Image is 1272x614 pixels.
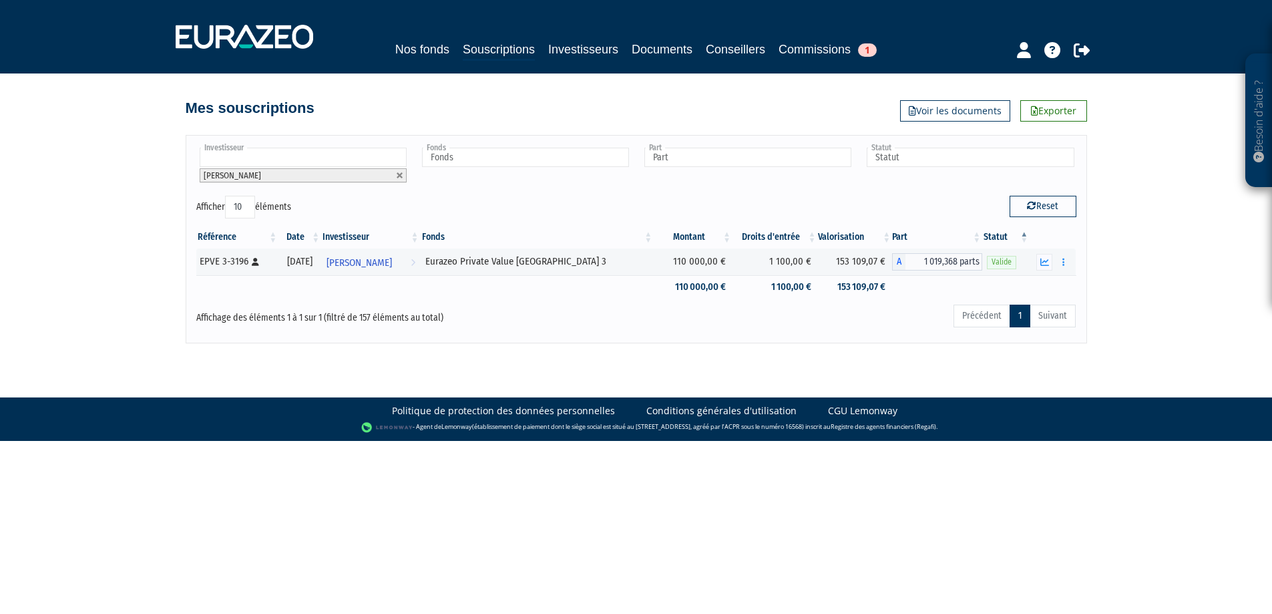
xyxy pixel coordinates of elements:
[646,404,797,418] a: Conditions générales d'utilisation
[392,404,615,418] a: Politique de protection des données personnelles
[632,40,692,59] a: Documents
[987,256,1016,269] span: Valide
[548,40,618,59] a: Investisseurs
[818,249,893,275] td: 153 109,07 €
[892,226,982,249] th: Part: activer pour trier la colonne par ordre croissant
[905,253,982,271] span: 1 019,368 parts
[654,226,732,249] th: Montant: activer pour trier la colonne par ordre croissant
[1251,61,1267,181] p: Besoin d'aide ?
[186,100,314,116] h4: Mes souscriptions
[828,404,897,418] a: CGU Lemonway
[1020,100,1087,122] a: Exporter
[252,258,259,266] i: [Français] Personne physique
[858,43,877,57] span: 1
[441,422,472,431] a: Lemonway
[395,40,449,59] a: Nos fonds
[278,226,321,249] th: Date: activer pour trier la colonne par ordre croissant
[732,249,818,275] td: 1 100,00 €
[892,253,982,271] div: A - Eurazeo Private Value Europe 3
[200,255,274,269] div: EPVE 3-3196
[327,251,392,275] span: [PERSON_NAME]
[425,255,650,269] div: Eurazeo Private Value [GEOGRAPHIC_DATA] 3
[818,275,893,299] td: 153 109,07 €
[892,253,905,271] span: A
[706,40,765,59] a: Conseillers
[283,255,316,269] div: [DATE]
[732,226,818,249] th: Droits d'entrée: activer pour trier la colonne par ordre croissant
[204,170,261,180] span: [PERSON_NAME]
[421,226,654,249] th: Fonds: activer pour trier la colonne par ordre croissant
[831,422,936,431] a: Registre des agents financiers (Regafi)
[654,249,732,275] td: 110 000,00 €
[818,226,893,249] th: Valorisation: activer pour trier la colonne par ordre croissant
[196,303,552,325] div: Affichage des éléments 1 à 1 sur 1 (filtré de 157 éléments au total)
[411,251,415,275] i: Voir l'investisseur
[176,25,313,49] img: 1732889491-logotype_eurazeo_blanc_rvb.png
[900,100,1010,122] a: Voir les documents
[361,421,413,434] img: logo-lemonway.png
[196,226,279,249] th: Référence : activer pour trier la colonne par ordre croissant
[1010,305,1030,327] a: 1
[463,40,535,61] a: Souscriptions
[1010,196,1076,217] button: Reset
[654,275,732,299] td: 110 000,00 €
[13,421,1259,434] div: - Agent de (établissement de paiement dont le siège social est situé au [STREET_ADDRESS], agréé p...
[321,226,420,249] th: Investisseur: activer pour trier la colonne par ordre croissant
[225,196,255,218] select: Afficheréléments
[732,275,818,299] td: 1 100,00 €
[779,40,877,59] a: Commissions1
[196,196,291,218] label: Afficher éléments
[982,226,1030,249] th: Statut : activer pour trier la colonne par ordre d&eacute;croissant
[321,249,420,275] a: [PERSON_NAME]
